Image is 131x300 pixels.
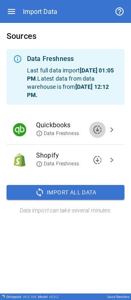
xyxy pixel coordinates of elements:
span: v 6.0.106 [23,295,36,299]
b: [DATE] 01:05 PM [27,67,114,82]
div: Data Freshness [27,54,118,64]
img: Shopify [13,153,26,167]
span: Shopify [36,151,105,160]
b: [DATE] 12:12 PM . [27,83,109,98]
span: Import All Data [47,187,96,198]
h6: Sources [7,29,124,43]
p: Last full data import . Latest data from data warehouse is from [27,66,118,99]
span: chevron_right [107,155,117,165]
h6: Data import can take several minutes. [7,206,124,215]
span: chevron_right [107,125,117,135]
span: sync [35,187,45,197]
span: Data Freshness [36,130,79,137]
span: downloading [93,125,102,135]
span: downloading [93,155,102,165]
span: Data Freshness [36,160,79,167]
div: Import Data [23,8,57,16]
div: Drivepoint [7,295,36,299]
img: Drivepoint [2,295,5,298]
span: Quickbooks [36,120,105,130]
div: Good Ranchers [107,295,129,299]
button: Import All Data [7,185,124,200]
div: Model [38,295,59,299]
span: v 5.0.2 [49,295,59,299]
img: Quickbooks [13,123,26,136]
